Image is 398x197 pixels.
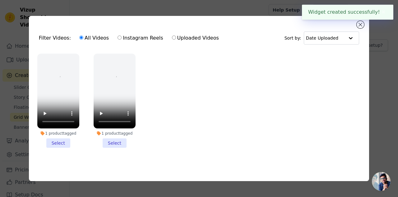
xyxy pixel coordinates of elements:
[285,31,359,45] div: Sort by:
[357,21,364,28] button: Close modal
[39,31,222,45] div: Filter Videos:
[37,131,79,136] div: 1 product tagged
[117,34,163,42] label: Instagram Reels
[94,131,136,136] div: 1 product tagged
[79,34,109,42] label: All Videos
[302,5,393,20] div: Widget created successfully!
[380,8,387,16] button: Close
[172,34,219,42] label: Uploaded Videos
[372,172,391,191] div: Open chat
